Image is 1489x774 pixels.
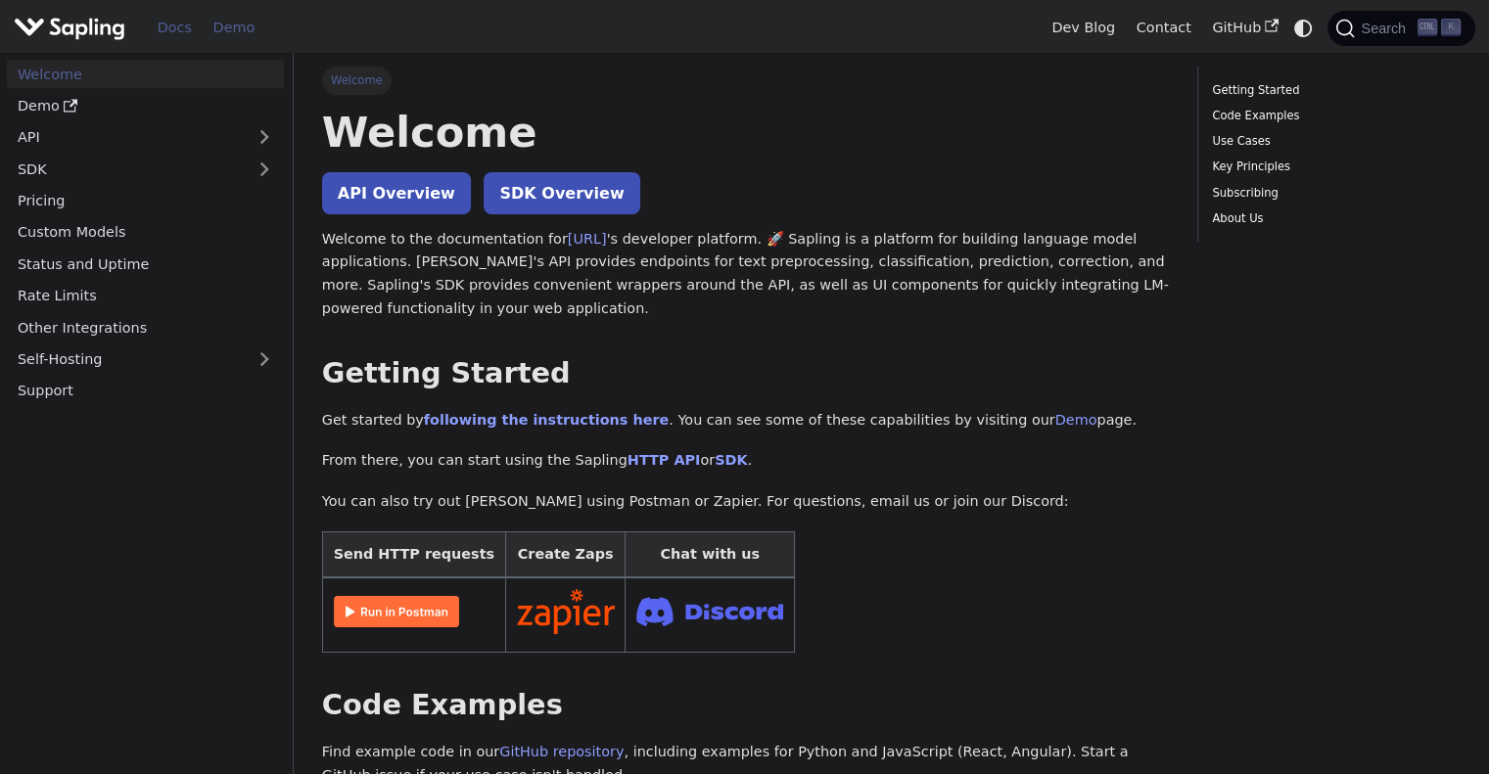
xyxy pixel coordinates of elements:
a: SDK [7,155,245,183]
button: Search (Ctrl+K) [1327,11,1474,46]
th: Send HTTP requests [322,531,505,577]
a: Use Cases [1212,132,1454,151]
a: API Overview [322,172,471,214]
a: GitHub repository [499,744,624,759]
h2: Code Examples [322,688,1169,723]
th: Create Zaps [505,531,626,577]
nav: Breadcrumbs [322,67,1169,94]
a: Custom Models [7,218,284,247]
h2: Getting Started [322,356,1169,391]
a: Rate Limits [7,282,284,310]
th: Chat with us [626,531,795,577]
a: Contact [1126,13,1202,43]
a: Sapling.ai [14,14,132,42]
a: Demo [7,92,284,120]
a: Subscribing [1212,184,1454,203]
a: Code Examples [1212,107,1454,125]
a: Dev Blog [1041,13,1125,43]
button: Expand sidebar category 'SDK' [245,155,284,183]
p: From there, you can start using the Sapling or . [322,449,1169,473]
a: SDK Overview [484,172,639,214]
a: Docs [147,13,203,43]
p: Get started by . You can see some of these capabilities by visiting our page. [322,409,1169,433]
p: You can also try out [PERSON_NAME] using Postman or Zapier. For questions, email us or join our D... [322,490,1169,514]
a: About Us [1212,209,1454,228]
img: Connect in Zapier [517,589,615,634]
a: Welcome [7,60,284,88]
span: Welcome [322,67,392,94]
a: HTTP API [628,452,701,468]
a: Pricing [7,187,284,215]
a: Getting Started [1212,81,1454,100]
a: Demo [203,13,265,43]
a: Status and Uptime [7,250,284,278]
img: Run in Postman [334,596,459,627]
button: Expand sidebar category 'API' [245,123,284,152]
kbd: K [1441,19,1461,36]
a: SDK [715,452,747,468]
a: Demo [1055,412,1097,428]
a: Support [7,377,284,405]
a: Self-Hosting [7,345,284,374]
a: GitHub [1201,13,1288,43]
img: Join Discord [636,591,783,631]
a: following the instructions here [424,412,669,428]
span: Search [1355,21,1418,36]
p: Welcome to the documentation for 's developer platform. 🚀 Sapling is a platform for building lang... [322,228,1169,321]
img: Sapling.ai [14,14,125,42]
a: [URL] [568,231,607,247]
a: Key Principles [1212,158,1454,176]
h1: Welcome [322,106,1169,159]
a: Other Integrations [7,313,284,341]
a: API [7,123,245,152]
button: Switch between dark and light mode (currently system mode) [1289,14,1318,42]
